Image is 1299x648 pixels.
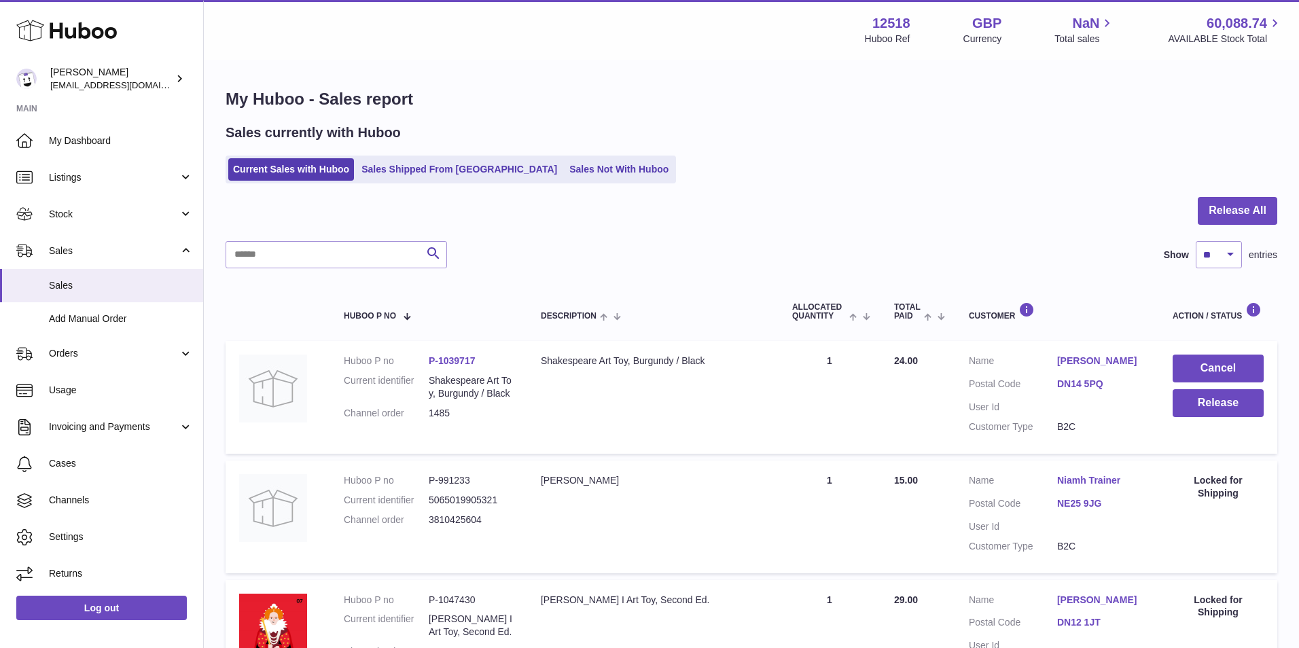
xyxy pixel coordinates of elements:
[865,33,910,46] div: Huboo Ref
[49,530,193,543] span: Settings
[894,594,918,605] span: 29.00
[239,355,307,422] img: no-photo.jpg
[429,407,514,420] dd: 1485
[565,158,673,181] a: Sales Not With Huboo
[969,401,1057,414] dt: User Id
[49,245,179,257] span: Sales
[16,69,37,89] img: internalAdmin-12518@internal.huboo.com
[344,312,396,321] span: Huboo P no
[969,474,1057,490] dt: Name
[344,407,429,420] dt: Channel order
[429,355,476,366] a: P-1039717
[894,303,921,321] span: Total paid
[1168,33,1283,46] span: AVAILABLE Stock Total
[49,208,179,221] span: Stock
[969,378,1057,394] dt: Postal Code
[1072,14,1099,33] span: NaN
[1173,474,1264,500] div: Locked for Shipping
[894,355,918,366] span: 24.00
[49,384,193,397] span: Usage
[1249,249,1277,262] span: entries
[344,514,429,526] dt: Channel order
[16,596,187,620] a: Log out
[49,494,193,507] span: Channels
[49,567,193,580] span: Returns
[1057,474,1145,487] a: Niamh Trainer
[49,457,193,470] span: Cases
[779,341,880,454] td: 1
[969,420,1057,433] dt: Customer Type
[1057,497,1145,510] a: NE25 9JG
[50,79,200,90] span: [EMAIL_ADDRESS][DOMAIN_NAME]
[49,171,179,184] span: Listings
[541,355,765,367] div: Shakespeare Art Toy, Burgundy / Black
[344,494,429,507] dt: Current identifier
[894,475,918,486] span: 15.00
[344,474,429,487] dt: Huboo P no
[1057,616,1145,629] a: DN12 1JT
[969,616,1057,632] dt: Postal Code
[226,124,401,142] h2: Sales currently with Huboo
[969,355,1057,371] dt: Name
[1173,355,1264,382] button: Cancel
[1198,197,1277,225] button: Release All
[1057,378,1145,391] a: DN14 5PQ
[541,474,765,487] div: [PERSON_NAME]
[429,594,514,607] dd: P-1047430
[969,302,1145,321] div: Customer
[1173,302,1264,321] div: Action / Status
[49,279,193,292] span: Sales
[1057,355,1145,367] a: [PERSON_NAME]
[779,461,880,573] td: 1
[1057,540,1145,553] dd: B2C
[969,594,1057,610] dt: Name
[541,594,765,607] div: [PERSON_NAME] I Art Toy, Second Ed.
[49,134,193,147] span: My Dashboard
[1057,594,1145,607] a: [PERSON_NAME]
[872,14,910,33] strong: 12518
[239,474,307,542] img: no-photo.jpg
[429,374,514,400] dd: Shakespeare Art Toy, Burgundy / Black
[1054,33,1115,46] span: Total sales
[1168,14,1283,46] a: 60,088.74 AVAILABLE Stock Total
[1057,420,1145,433] dd: B2C
[792,303,846,321] span: ALLOCATED Quantity
[49,347,179,360] span: Orders
[344,355,429,367] dt: Huboo P no
[429,494,514,507] dd: 5065019905321
[344,613,429,638] dt: Current identifier
[1173,389,1264,417] button: Release
[429,613,514,638] dd: [PERSON_NAME] I Art Toy, Second Ed.
[50,66,173,92] div: [PERSON_NAME]
[963,33,1002,46] div: Currency
[344,594,429,607] dt: Huboo P no
[1164,249,1189,262] label: Show
[429,474,514,487] dd: P-991233
[49,312,193,325] span: Add Manual Order
[429,514,514,526] dd: 3810425604
[969,497,1057,514] dt: Postal Code
[541,312,597,321] span: Description
[228,158,354,181] a: Current Sales with Huboo
[357,158,562,181] a: Sales Shipped From [GEOGRAPHIC_DATA]
[969,540,1057,553] dt: Customer Type
[972,14,1001,33] strong: GBP
[226,88,1277,110] h1: My Huboo - Sales report
[49,420,179,433] span: Invoicing and Payments
[1054,14,1115,46] a: NaN Total sales
[1173,594,1264,619] div: Locked for Shipping
[344,374,429,400] dt: Current identifier
[1207,14,1267,33] span: 60,088.74
[969,520,1057,533] dt: User Id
